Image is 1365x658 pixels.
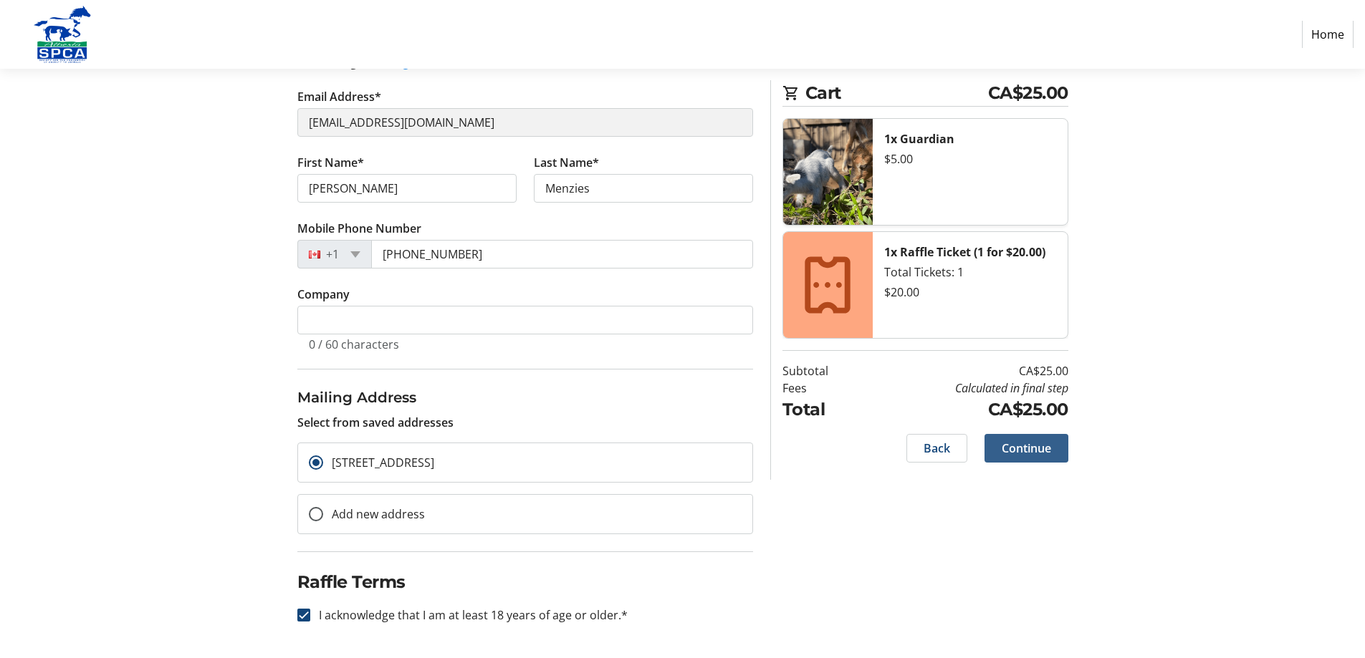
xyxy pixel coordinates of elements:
td: CA$25.00 [865,362,1068,379]
img: Guardian [783,119,873,225]
a: Home [1302,21,1354,48]
label: First Name* [297,154,364,171]
input: (506) 234-5678 [371,240,753,268]
label: Mobile Phone Number [297,220,421,237]
span: CA$25.00 [988,80,1068,106]
div: $20.00 [884,284,1056,301]
div: Select from saved addresses [297,387,753,431]
td: Subtotal [782,362,865,379]
button: Continue [985,434,1068,463]
td: CA$25.00 [865,397,1068,422]
strong: 1x Guardian [884,131,954,147]
span: Continue [1002,440,1051,457]
div: Total Tickets: 1 [884,263,1056,281]
td: Fees [782,379,865,397]
div: $5.00 [884,150,1056,168]
label: Add new address [323,505,425,523]
h3: Mailing Address [297,387,753,408]
span: Back [924,440,950,457]
tr-character-limit: 0 / 60 characters [309,337,399,352]
h2: Raffle Terms [297,569,753,595]
label: Last Name* [534,154,599,171]
td: Calculated in final step [865,379,1068,397]
img: Alberta SPCA's Logo [11,6,113,63]
label: Email Address* [297,88,381,105]
td: Total [782,397,865,422]
strong: 1x Raffle Ticket (1 for $20.00) [884,244,1045,260]
button: Back [906,434,967,463]
label: Company [297,286,350,303]
span: Cart [805,80,988,106]
span: [STREET_ADDRESS] [332,455,434,470]
label: I acknowledge that I am at least 18 years of age or older.* [310,606,628,624]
